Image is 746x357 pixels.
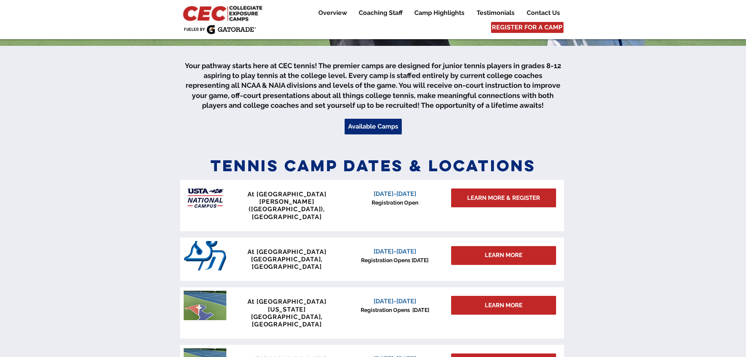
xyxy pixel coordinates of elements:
[348,122,398,131] span: Available Camps
[307,8,565,18] nav: Site
[312,8,352,18] a: Overview
[467,194,540,202] span: LEARN MORE & REGISTER
[345,119,402,134] a: Available Camps
[184,183,226,213] img: USTA Campus image_edited.jpg
[492,23,562,32] span: REGISTER FOR A CAMP
[473,8,518,18] p: Testimonials
[185,62,561,109] span: Your pathway starts here at CEC tennis! The premier camps are designed for junior tennis players ...
[410,8,468,18] p: Camp Highlights
[451,188,556,207] a: LEARN MORE & REGISTER
[361,257,428,263] span: Registration Opens [DATE]
[521,8,565,18] a: Contact Us
[314,8,351,18] p: Overview
[485,251,522,259] span: LEARN MORE
[181,4,266,22] img: CEC Logo Primary_edited.jpg
[251,256,323,270] span: [GEOGRAPHIC_DATA], [GEOGRAPHIC_DATA]
[374,248,416,255] span: [DATE]-[DATE]
[372,199,418,206] span: Registration Open
[210,156,536,176] span: Tennis Camp Dates & Locations
[374,190,416,198] span: [DATE]-[DATE]
[374,297,416,305] span: [DATE]-[DATE]
[251,313,323,328] span: [GEOGRAPHIC_DATA], [GEOGRAPHIC_DATA]
[184,25,256,34] img: Fueled by Gatorade.png
[361,307,429,313] span: Registration Opens [DATE]
[523,8,564,18] p: Contact Us
[451,296,556,315] a: LEARN MORE
[491,22,564,33] a: REGISTER FOR A CAMP
[247,190,327,198] span: At [GEOGRAPHIC_DATA]
[451,246,556,265] div: LEARN MORE
[184,291,226,320] img: penn tennis courts with logo.jpeg
[408,8,470,18] a: Camp Highlights
[485,301,522,310] span: LEARN MORE
[184,241,226,270] img: San_Diego_Toreros_logo.png
[353,8,408,18] a: Coaching Staff
[249,198,325,220] span: [PERSON_NAME] ([GEOGRAPHIC_DATA]), [GEOGRAPHIC_DATA]
[471,8,520,18] a: Testimonials
[247,298,327,313] span: At [GEOGRAPHIC_DATA][US_STATE]
[247,248,327,256] span: At [GEOGRAPHIC_DATA]
[355,8,406,18] p: Coaching Staff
